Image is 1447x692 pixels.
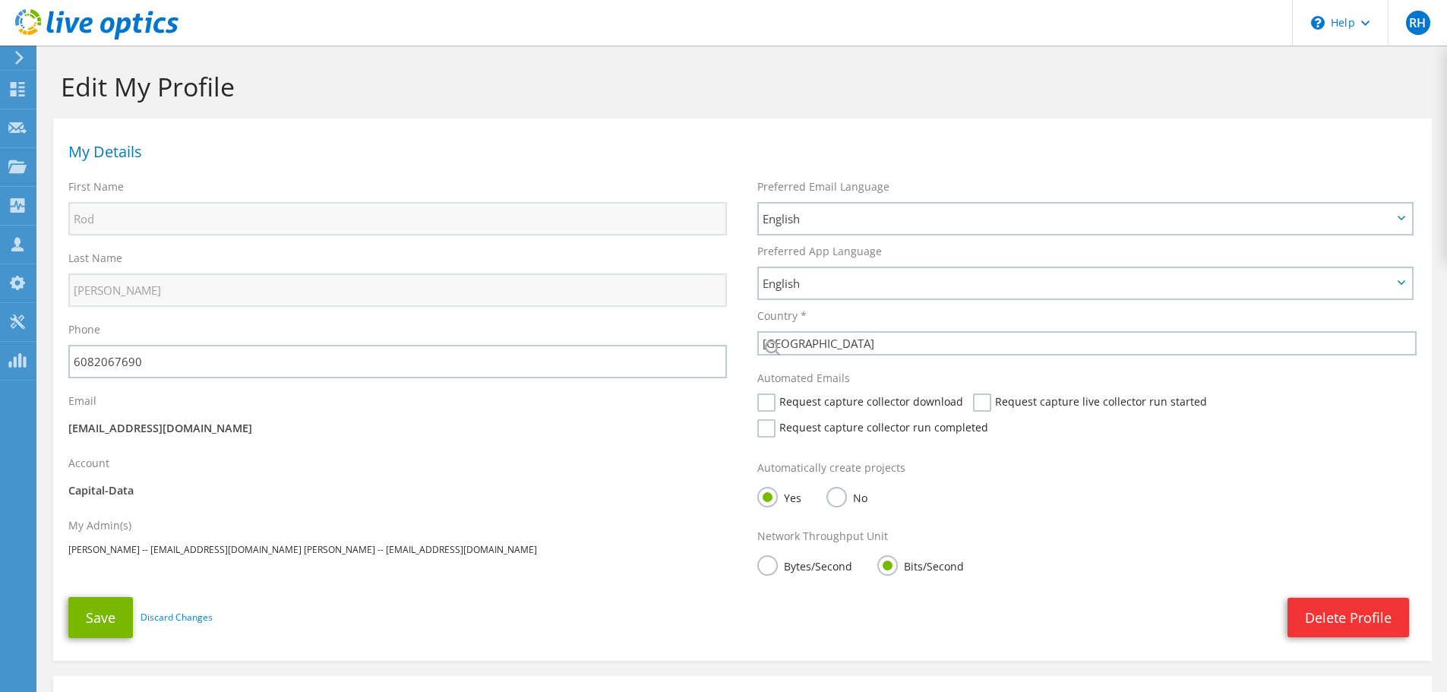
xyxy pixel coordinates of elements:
h1: My Details [68,144,1409,160]
span: [PERSON_NAME] -- [EMAIL_ADDRESS][DOMAIN_NAME] [304,543,537,556]
label: Bits/Second [877,555,964,574]
span: English [763,274,1392,292]
span: RH [1406,11,1430,35]
label: My Admin(s) [68,518,131,533]
label: First Name [68,179,124,194]
a: Discard Changes [141,609,213,626]
label: Last Name [68,251,122,266]
span: English [763,210,1392,228]
label: Network Throughput Unit [757,529,888,544]
label: Country * [757,308,807,324]
h1: Edit My Profile [61,71,1417,103]
p: [EMAIL_ADDRESS][DOMAIN_NAME] [68,420,727,437]
label: Request capture collector download [757,393,963,412]
a: Delete Profile [1287,598,1409,637]
svg: \n [1311,16,1325,30]
label: Account [68,456,109,471]
label: Preferred Email Language [757,179,889,194]
p: Capital-Data [68,482,727,499]
button: Save [68,597,133,638]
label: Request capture collector run completed [757,419,988,438]
label: Bytes/Second [757,555,852,574]
label: Yes [757,487,801,506]
label: Email [68,393,96,409]
label: No [826,487,867,506]
span: [PERSON_NAME] -- [EMAIL_ADDRESS][DOMAIN_NAME] [68,543,302,556]
label: Phone [68,322,100,337]
label: Automatically create projects [757,460,905,476]
label: Request capture live collector run started [973,393,1207,412]
label: Preferred App Language [757,244,882,259]
label: Automated Emails [757,371,850,386]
